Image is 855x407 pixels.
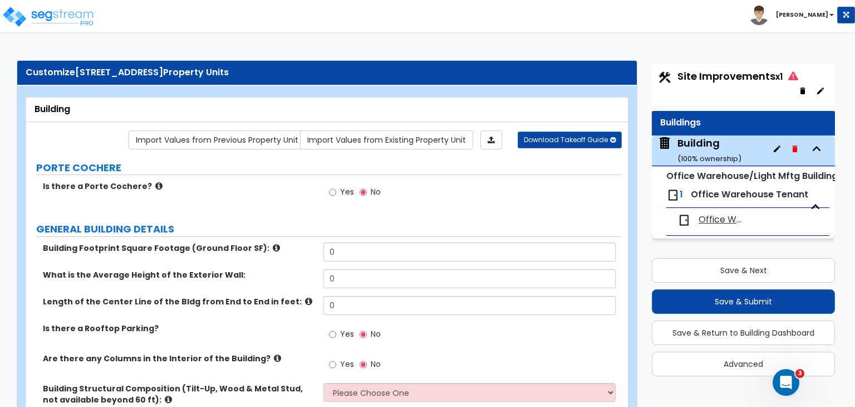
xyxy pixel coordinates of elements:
label: Is there a Rooftop Parking? [43,323,315,334]
b: [PERSON_NAME] [776,11,828,19]
img: avatar.png [749,6,769,25]
small: ( 100 % ownership) [677,153,741,164]
label: Are there any Columns in the Interior of the Building? [43,353,315,364]
label: Length of the Center Line of the Bldg from End to End in feet: [43,296,315,307]
label: Building Structural Composition (Tilt-Up, Wood & Metal Stud, not available beyond 60 ft): [43,383,315,405]
span: [STREET_ADDRESS] [75,66,163,79]
span: No [371,358,381,370]
span: Yes [340,186,354,197]
div: Buildings [660,117,827,129]
label: What is the Average Height of the Exterior Wall: [43,269,315,280]
i: click for more info! [273,244,280,252]
input: Yes [329,328,336,341]
input: Yes [329,186,336,198]
div: Building [677,136,741,164]
span: Site Improvements [677,69,798,83]
span: No [371,186,381,197]
img: building.svg [657,136,672,151]
button: Download Takeoff Guide [518,132,622,148]
label: Building Footprint Square Footage (Ground Floor SF): [43,243,315,254]
input: Yes [329,358,336,371]
input: No [360,328,367,341]
span: Building [657,136,741,164]
span: Office Warehouse Tenant [699,214,746,226]
label: GENERAL BUILDING DETAILS [36,222,621,236]
span: Office Warehouse Tenant [691,188,808,201]
span: Yes [340,358,354,370]
button: Save & Next [652,258,835,283]
img: Construction.png [657,70,672,85]
small: Office Warehouse/Light Mftg Building [666,169,838,182]
iframe: Intercom live chat [773,369,799,396]
a: Import the dynamic attribute values from previous properties. [129,130,306,149]
span: 1 [680,188,683,201]
span: Download Takeoff Guide [524,135,608,144]
input: No [360,186,367,198]
label: PORTE COCHERE [36,161,621,175]
img: door.png [677,214,691,227]
button: Save & Return to Building Dashboard [652,321,835,345]
span: Yes [340,328,354,340]
i: click for more info! [274,354,281,362]
img: logo_pro_r.png [2,6,96,28]
div: Building [35,103,620,116]
button: Save & Submit [652,289,835,314]
a: Import the dynamic attributes value through Excel sheet [480,130,502,149]
div: Customize Property Units [26,66,628,79]
input: No [360,358,367,371]
button: Advanced [652,352,835,376]
i: click for more info! [305,297,312,306]
i: click for more info! [155,182,163,190]
label: Is there a Porte Cochere? [43,181,315,192]
img: door.png [666,188,680,202]
a: Import the dynamic attribute values from existing properties. [300,130,473,149]
span: No [371,328,381,340]
small: x1 [775,71,783,83]
span: 3 [795,369,804,378]
i: click for more info! [165,395,172,404]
